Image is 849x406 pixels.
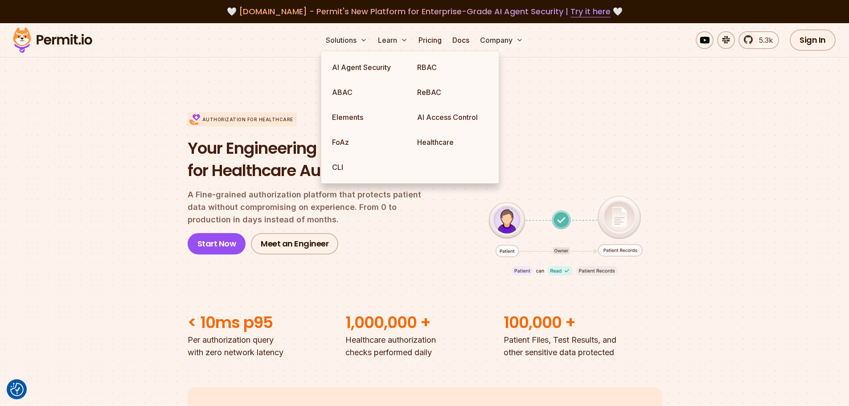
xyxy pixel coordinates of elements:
[251,233,338,254] a: Meet an Engineer
[449,31,473,49] a: Docs
[10,383,24,396] button: Consent Preferences
[325,80,410,105] a: ABAC
[325,155,410,180] a: CLI
[738,31,779,49] a: 5.3k
[504,334,662,359] p: Patient Files, Test Results, and other sensitive data protected
[410,130,495,155] a: Healthcare
[188,233,246,254] a: Start Now
[188,137,436,181] h1: Your Engineering Partners for Healthcare Authorization
[9,25,96,55] img: Permit logo
[374,31,411,49] button: Learn
[239,6,611,17] span: [DOMAIN_NAME] - Permit's New Platform for Enterprise-Grade AI Agent Security |
[476,31,527,49] button: Company
[790,29,836,51] a: Sign In
[410,55,495,80] a: RBAC
[345,312,504,334] h2: 1,000,000 +
[410,80,495,105] a: ReBAC
[570,6,611,17] a: Try it here
[202,116,293,123] p: Authorization for Healthcare
[325,105,410,130] a: Elements
[410,105,495,130] a: AI Access Control
[325,130,410,155] a: FoAz
[21,5,828,18] div: 🤍 🤍
[322,31,371,49] button: Solutions
[188,334,346,359] p: Per authorization query with zero network latency
[504,312,662,334] h2: 100,000 +
[415,31,445,49] a: Pricing
[188,312,346,334] h2: < 10ms p95
[10,383,24,396] img: Revisit consent button
[754,35,773,45] span: 5.3k
[325,55,410,80] a: AI Agent Security
[188,189,436,226] p: A Fine-grained authorization platform that protects patient data without compromising on experien...
[345,334,504,359] p: Healthcare authorization checks performed daily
